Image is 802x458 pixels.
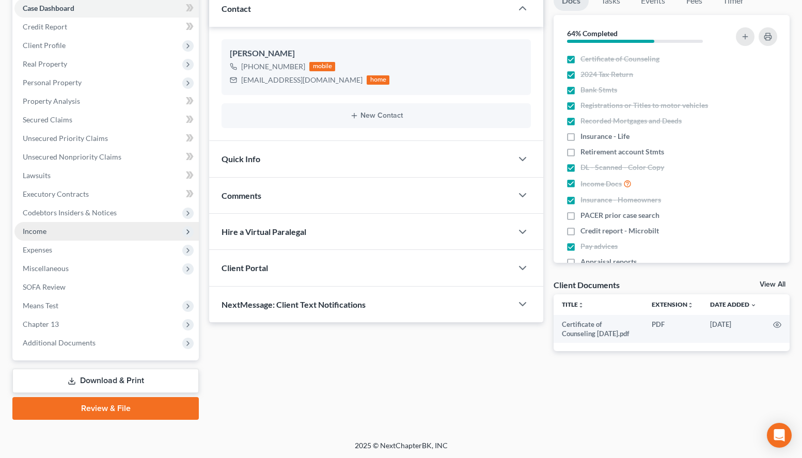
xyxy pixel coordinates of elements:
span: Hire a Virtual Paralegal [222,227,306,236]
span: Executory Contracts [23,189,89,198]
div: mobile [309,62,335,71]
a: Titleunfold_more [562,301,584,308]
span: Means Test [23,301,58,310]
i: unfold_more [687,302,694,308]
span: Bank Stmts [580,85,617,95]
span: Personal Property [23,78,82,87]
a: Property Analysis [14,92,199,110]
span: Client Profile [23,41,66,50]
span: Quick Info [222,154,260,164]
span: Miscellaneous [23,264,69,273]
span: Secured Claims [23,115,72,124]
a: Credit Report [14,18,199,36]
span: Property Analysis [23,97,80,105]
a: SOFA Review [14,278,199,296]
span: Appraisal reports [580,257,637,267]
span: Pay advices [580,241,618,251]
span: Contact [222,4,251,13]
a: Unsecured Priority Claims [14,129,199,148]
span: Registrations or Titles to motor vehicles [580,100,708,110]
span: Insurance - Life [580,131,630,141]
span: Unsecured Nonpriority Claims [23,152,121,161]
span: Recorded Mortgages and Deeds [580,116,682,126]
span: 2024 Tax Return [580,69,633,80]
div: [PERSON_NAME] [230,48,523,60]
span: DL - Scanned - Color Copy [580,162,664,172]
span: Credit Report [23,22,67,31]
span: Case Dashboard [23,4,74,12]
a: Date Added expand_more [710,301,757,308]
div: home [367,75,389,85]
button: New Contact [230,112,523,120]
span: Client Portal [222,263,268,273]
a: Executory Contracts [14,185,199,203]
td: PDF [643,315,702,343]
span: PACER prior case search [580,210,659,220]
a: View All [760,281,785,288]
span: Additional Documents [23,338,96,347]
span: Certificate of Counseling [580,54,659,64]
a: Unsecured Nonpriority Claims [14,148,199,166]
span: Unsecured Priority Claims [23,134,108,143]
div: Client Documents [554,279,620,290]
a: Extensionunfold_more [652,301,694,308]
div: [EMAIL_ADDRESS][DOMAIN_NAME] [241,75,363,85]
a: Lawsuits [14,166,199,185]
span: Real Property [23,59,67,68]
span: Lawsuits [23,171,51,180]
i: expand_more [750,302,757,308]
a: Secured Claims [14,110,199,129]
span: Codebtors Insiders & Notices [23,208,117,217]
span: Comments [222,191,261,200]
i: unfold_more [578,302,584,308]
a: Review & File [12,397,199,420]
span: Income [23,227,46,235]
span: Credit report - Microbilt [580,226,659,236]
div: [PHONE_NUMBER] [241,61,305,72]
span: Insurance - Homeowners [580,195,661,205]
span: Income Docs [580,179,622,189]
span: Expenses [23,245,52,254]
span: NextMessage: Client Text Notifications [222,299,366,309]
td: Certificate of Counseling [DATE].pdf [554,315,643,343]
strong: 64% Completed [567,29,618,38]
td: [DATE] [702,315,765,343]
span: Retirement account Stmts [580,147,664,157]
a: Download & Print [12,369,199,393]
span: SOFA Review [23,282,66,291]
div: Open Intercom Messenger [767,423,792,448]
span: Chapter 13 [23,320,59,328]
